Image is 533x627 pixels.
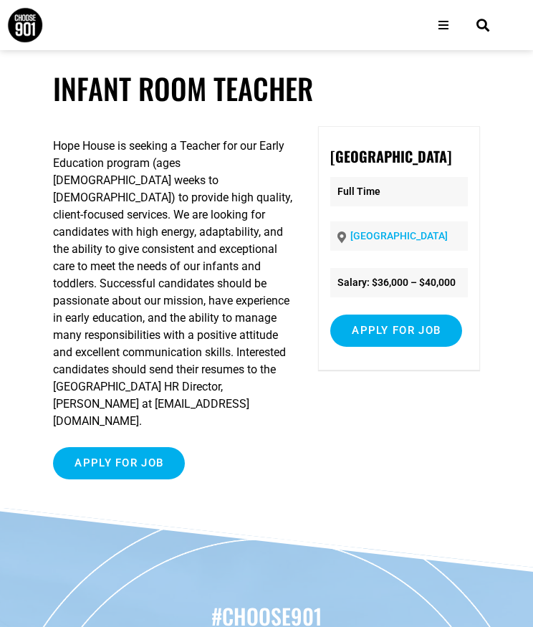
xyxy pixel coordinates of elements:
p: Full Time [330,177,467,206]
div: Open/Close Menu [431,12,456,38]
div: Search [471,14,494,37]
p: Hope House is seeking a Teacher for our Early Education program (ages [DEMOGRAPHIC_DATA] weeks to... [53,138,297,430]
strong: [GEOGRAPHIC_DATA] [330,145,451,167]
input: Apply for job [330,315,462,347]
li: Salary: $36,000 – $40,000 [330,268,467,297]
a: [GEOGRAPHIC_DATA] [350,230,448,241]
h1: Infant Room Teacher [53,70,479,107]
input: Apply for job [53,447,185,479]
